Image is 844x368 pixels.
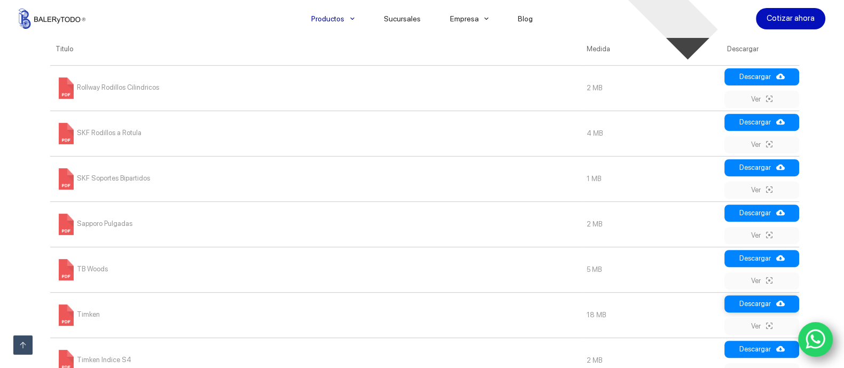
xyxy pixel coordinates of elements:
a: Timken Indice S4 [56,356,131,364]
a: Ver [724,318,799,335]
a: Descargar [724,159,799,176]
a: Descargar [724,295,799,312]
a: Ver [724,272,799,289]
td: 18 MB [581,292,722,338]
a: Ver [724,182,799,199]
img: Balerytodo [19,9,85,29]
th: Titulo [50,33,581,65]
a: Cotizar ahora [756,8,825,29]
td: 5 MB [581,247,722,292]
a: Ver [724,227,799,244]
a: Ver [724,136,799,153]
td: 4 MB [581,111,722,156]
a: Rollway Rodillos Cilindricos [56,83,159,91]
td: 2 MB [581,201,722,247]
a: SKF Rodillos a Rotula [56,129,141,137]
a: Descargar [724,341,799,358]
a: Descargar [724,205,799,222]
a: TB Woods [56,265,108,273]
a: WhatsApp [798,322,833,357]
td: 1 MB [581,156,722,201]
a: SKF Soportes Bipartidos [56,174,150,182]
a: Sapporo Pulgadas [56,220,132,228]
a: Descargar [724,250,799,267]
a: Timken [56,310,100,318]
a: Ir arriba [13,335,33,355]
